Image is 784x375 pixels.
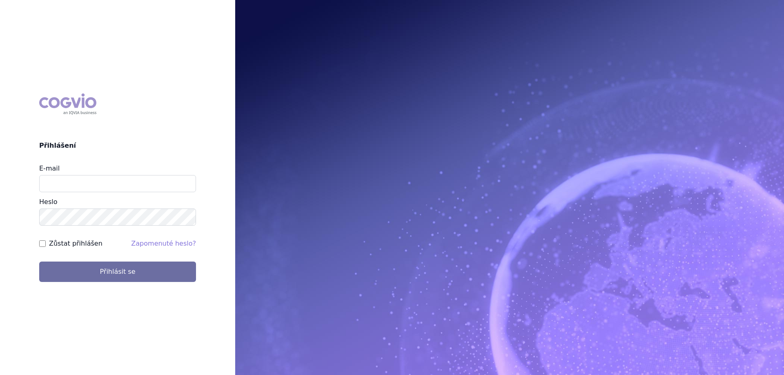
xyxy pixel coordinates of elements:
h2: Přihlášení [39,141,196,151]
label: Zůstat přihlášen [49,239,102,249]
button: Přihlásit se [39,262,196,282]
label: E-mail [39,164,60,172]
a: Zapomenuté heslo? [131,240,196,247]
label: Heslo [39,198,57,206]
div: COGVIO [39,93,96,115]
